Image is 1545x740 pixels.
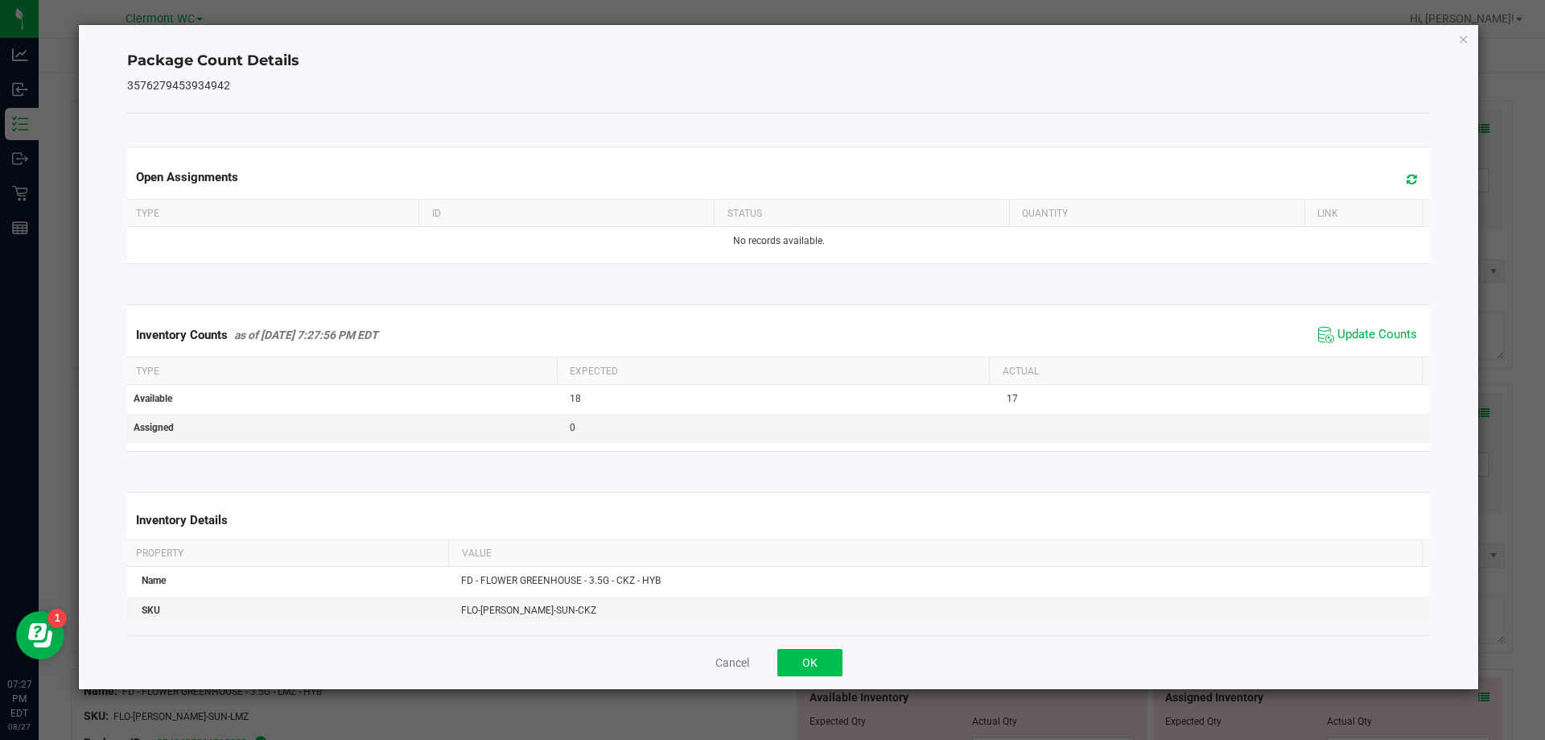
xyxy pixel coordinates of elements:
[570,366,618,377] span: Expected
[136,366,159,377] span: Type
[16,611,64,659] iframe: Resource center
[462,548,492,559] span: Value
[136,208,159,219] span: Type
[727,208,762,219] span: Status
[461,575,661,586] span: FD - FLOWER GREENHOUSE - 3.5G - CKZ - HYB
[136,548,183,559] span: Property
[142,575,166,586] span: Name
[142,605,160,616] span: SKU
[234,329,378,341] span: as of [DATE] 7:27:56 PM EDT
[1337,327,1417,343] span: Update Counts
[570,422,575,433] span: 0
[570,393,581,404] span: 18
[136,513,228,527] span: Inventory Details
[777,649,843,676] button: OK
[127,80,1431,92] h5: 3576279453934942
[124,227,1434,255] td: No records available.
[127,51,1431,72] h4: Package Count Details
[1458,29,1469,48] button: Close
[134,422,174,433] span: Assigned
[1003,366,1039,377] span: Actual
[136,328,228,342] span: Inventory Counts
[1317,208,1338,219] span: Link
[461,605,596,616] span: FLO-[PERSON_NAME]-SUN-CKZ
[136,170,238,184] span: Open Assignments
[134,393,172,404] span: Available
[47,609,67,628] iframe: Resource center unread badge
[432,208,441,219] span: ID
[715,655,749,671] button: Cancel
[1007,393,1018,404] span: 17
[1022,208,1068,219] span: Quantity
